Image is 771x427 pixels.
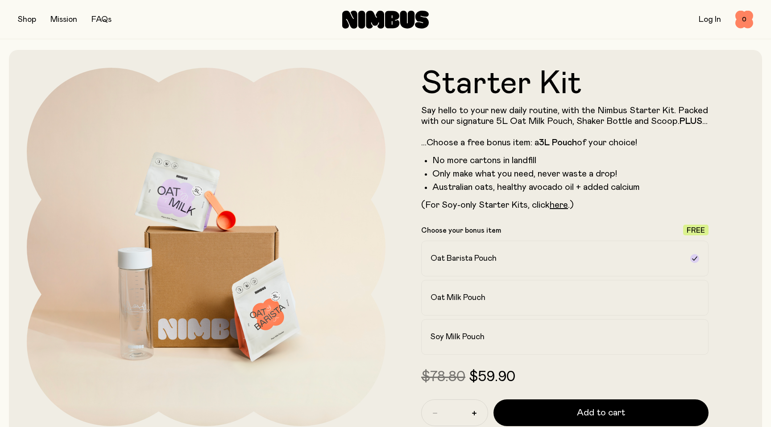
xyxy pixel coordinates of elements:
[421,200,709,210] p: (For Soy-only Starter Kits, click .)
[550,201,568,209] a: here
[432,155,709,166] li: No more cartons in landfill
[469,370,515,384] span: $59.90
[687,227,705,234] span: Free
[552,138,577,147] strong: Pouch
[91,16,112,24] a: FAQs
[431,292,485,303] h2: Oat Milk Pouch
[735,11,753,29] button: 0
[699,16,721,24] a: Log In
[432,168,709,179] li: Only make what you need, never waste a drop!
[432,182,709,193] li: Australian oats, healthy avocado oil + added calcium
[577,406,625,419] span: Add to cart
[421,226,501,235] p: Choose your bonus item
[431,253,497,264] h2: Oat Barista Pouch
[493,399,709,426] button: Add to cart
[680,117,702,126] strong: PLUS
[539,138,550,147] strong: 3L
[421,68,709,100] h1: Starter Kit
[421,370,465,384] span: $78.80
[431,332,485,342] h2: Soy Milk Pouch
[50,16,77,24] a: Mission
[421,105,709,148] p: Say hello to your new daily routine, with the Nimbus Starter Kit. Packed with our signature 5L Oa...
